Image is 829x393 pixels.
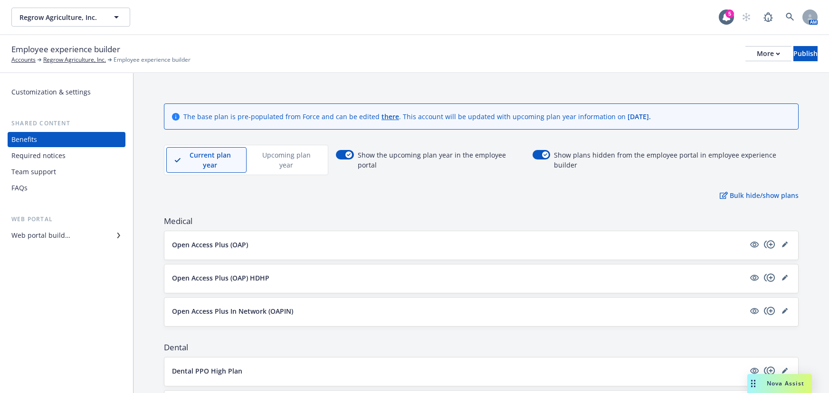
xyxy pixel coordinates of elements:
[172,273,745,283] button: Open Access Plus (OAP) HDHP
[11,56,36,64] a: Accounts
[749,305,760,317] a: visible
[164,215,799,227] span: Medical
[767,379,804,387] span: Nova Assist
[8,215,125,224] div: Web portal
[747,374,812,393] button: Nova Assist
[183,112,381,121] span: The base plan is pre-populated from Force and can be edited
[11,164,56,179] div: Team support
[43,56,106,64] a: Regrow Agriculture, Inc.
[11,148,66,163] div: Required notices
[8,228,125,243] a: Web portal builder
[764,272,775,283] a: copyPlus
[628,112,651,121] span: [DATE] .
[764,239,775,250] a: copyPlus
[172,366,242,376] p: Dental PPO High Plan
[779,305,791,317] a: editPencil
[757,47,780,61] div: More
[381,112,399,121] a: there
[781,8,800,27] a: Search
[747,374,759,393] div: Drag to move
[720,190,799,200] p: Bulk hide/show plans
[8,84,125,100] a: Customization & settings
[358,150,525,170] span: Show the upcoming plan year in the employee portal
[737,8,756,27] a: Start snowing
[8,148,125,163] a: Required notices
[793,46,818,61] button: Publish
[8,180,125,196] a: FAQs
[764,305,775,317] a: copyPlus
[749,239,760,250] a: visible
[114,56,191,64] span: Employee experience builder
[172,240,745,250] button: Open Access Plus (OAP)
[172,240,248,250] p: Open Access Plus (OAP)
[255,150,318,170] p: Upcoming plan year
[779,365,791,376] a: editPencil
[19,12,102,22] span: Regrow Agriculture, Inc.
[779,272,791,283] a: editPencil
[164,342,799,353] span: Dental
[182,150,238,170] p: Current plan year
[11,228,70,243] div: Web portal builder
[779,239,791,250] a: editPencil
[11,180,28,196] div: FAQs
[745,46,791,61] button: More
[172,306,745,316] button: Open Access Plus In Network (OAPIN)
[11,43,120,56] span: Employee experience builder
[399,112,628,121] span: . This account will be updated with upcoming plan year information on
[793,47,818,61] div: Publish
[172,306,293,316] p: Open Access Plus In Network (OAPIN)
[759,8,778,27] a: Report a Bug
[749,365,760,376] a: visible
[11,132,37,147] div: Benefits
[11,84,91,100] div: Customization & settings
[554,150,799,170] span: Show plans hidden from the employee portal in employee experience builder
[749,272,760,283] a: visible
[725,8,734,17] div: 5
[172,366,745,376] button: Dental PPO High Plan
[8,164,125,179] a: Team support
[8,119,125,128] div: Shared content
[11,8,130,27] button: Regrow Agriculture, Inc.
[8,132,125,147] a: Benefits
[172,273,269,283] p: Open Access Plus (OAP) HDHP
[764,365,775,376] a: copyPlus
